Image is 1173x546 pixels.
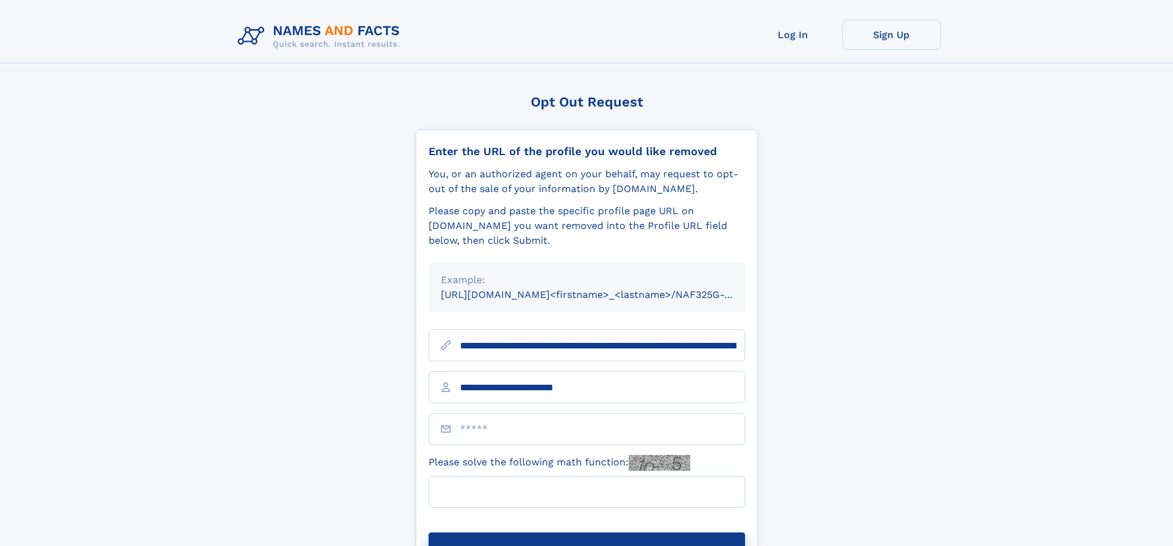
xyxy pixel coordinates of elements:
[441,273,733,287] div: Example:
[429,167,745,196] div: You, or an authorized agent on your behalf, may request to opt-out of the sale of your informatio...
[429,204,745,248] div: Please copy and paste the specific profile page URL on [DOMAIN_NAME] you want removed into the Pr...
[429,145,745,158] div: Enter the URL of the profile you would like removed
[233,20,410,53] img: Logo Names and Facts
[429,455,690,471] label: Please solve the following math function:
[744,20,842,50] a: Log In
[441,289,768,300] small: [URL][DOMAIN_NAME]<firstname>_<lastname>/NAF325G-xxxxxxxx
[842,20,941,50] a: Sign Up
[416,94,758,110] div: Opt Out Request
